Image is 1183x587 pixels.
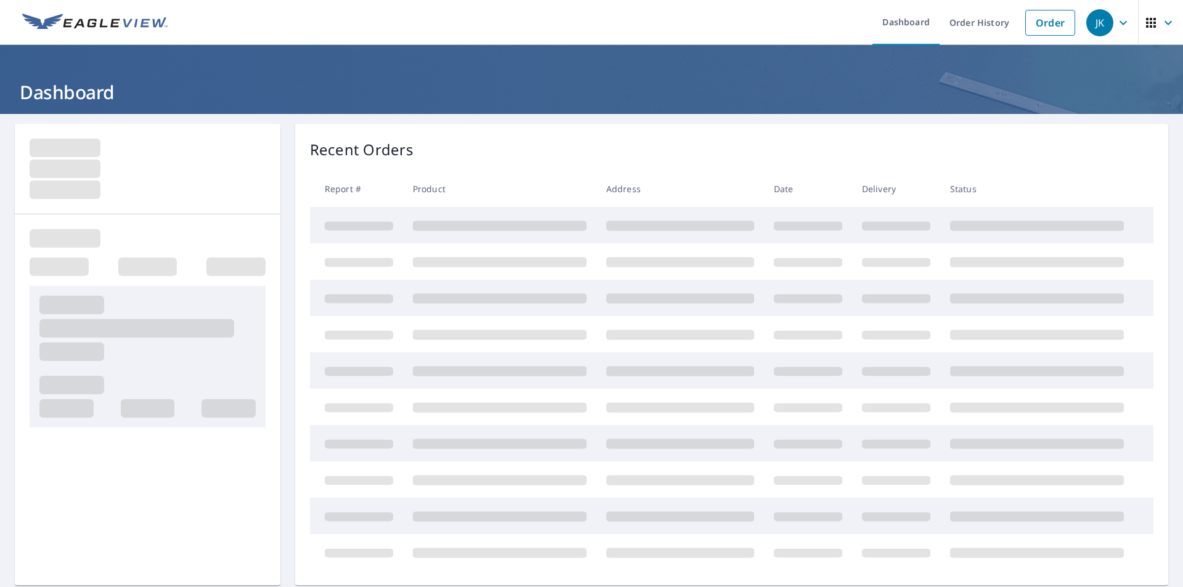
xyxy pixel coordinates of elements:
th: Report # [310,171,403,207]
th: Delivery [852,171,940,207]
th: Address [596,171,764,207]
img: EV Logo [22,14,168,32]
div: JK [1086,9,1113,36]
th: Status [940,171,1134,207]
a: Order [1025,10,1075,36]
th: Date [764,171,852,207]
h1: Dashboard [15,79,1168,105]
th: Product [403,171,596,207]
p: Recent Orders [310,139,413,161]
